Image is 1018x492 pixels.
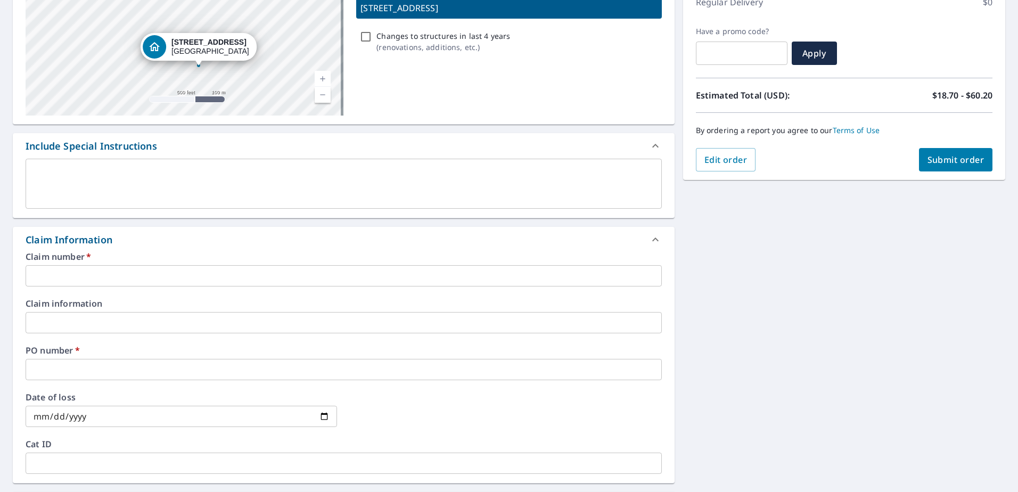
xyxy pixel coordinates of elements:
[800,47,828,59] span: Apply
[26,299,662,308] label: Claim information
[26,393,337,401] label: Date of loss
[26,139,157,153] div: Include Special Instructions
[26,233,112,247] div: Claim Information
[315,87,331,103] a: Current Level 16, Zoom Out
[26,440,662,448] label: Cat ID
[927,154,984,166] span: Submit order
[833,125,880,135] a: Terms of Use
[696,89,844,102] p: Estimated Total (USD):
[26,252,662,261] label: Claim number
[696,27,787,36] label: Have a promo code?
[376,30,510,42] p: Changes to structures in last 4 years
[141,33,257,66] div: Dropped pin, building 1, Residential property, 174 Belltown Rd Stamford, CT 06905
[26,346,662,355] label: PO number
[171,38,247,46] strong: [STREET_ADDRESS]
[13,227,675,252] div: Claim Information
[704,154,748,166] span: Edit order
[315,71,331,87] a: Current Level 16, Zoom In
[696,148,756,171] button: Edit order
[360,2,657,14] p: [STREET_ADDRESS]
[13,133,675,159] div: Include Special Instructions
[932,89,992,102] p: $18.70 - $60.20
[171,38,249,56] div: [GEOGRAPHIC_DATA]
[919,148,993,171] button: Submit order
[792,42,837,65] button: Apply
[376,42,510,53] p: ( renovations, additions, etc. )
[696,126,992,135] p: By ordering a report you agree to our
